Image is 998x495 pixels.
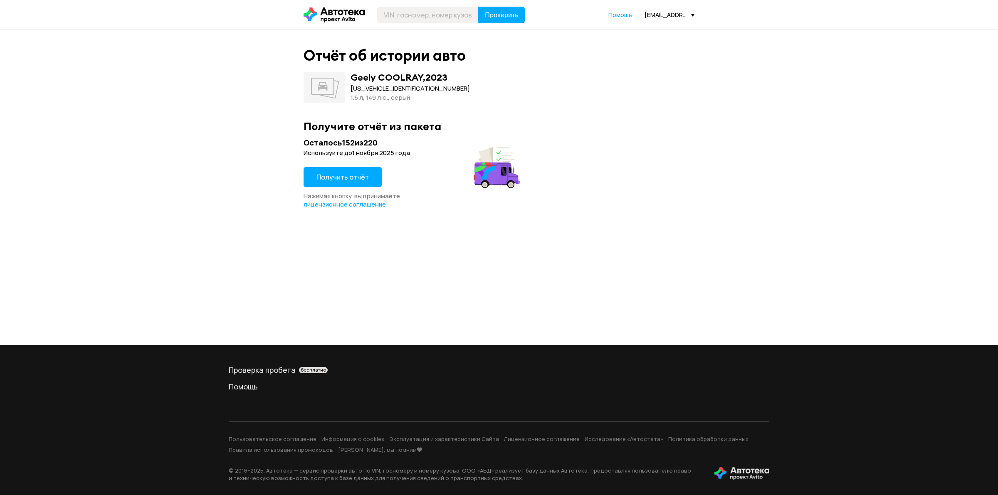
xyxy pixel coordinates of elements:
a: Правила использования промокодов [229,446,333,453]
a: Помощь [229,382,769,392]
div: Осталось 152 из 220 [304,138,522,148]
span: лицензионное соглашение [304,200,386,209]
a: Политика обработки данных [668,435,748,443]
div: [US_VEHICLE_IDENTIFICATION_NUMBER] [351,84,470,93]
a: [PERSON_NAME], мы помним [338,446,422,453]
span: Нажимая кнопку, вы принимаете . [304,192,400,209]
div: Отчёт об истории авто [304,47,466,64]
div: 1.5 л, 149 л.c., серый [351,93,470,102]
img: tWS6KzJlK1XUpy65r7uaHVIs4JI6Dha8Nraz9T2hA03BhoCc4MtbvZCxBLwJIh+mQSIAkLBJpqMoKVdP8sONaFJLCz6I0+pu7... [714,467,769,480]
div: Используйте до 1 ноября 2025 года . [304,149,522,157]
a: Эксплуатация и характеристики Сайта [389,435,499,443]
a: Помощь [608,11,632,19]
a: лицензионное соглашение [304,200,386,209]
div: Проверка пробега [229,365,769,375]
span: бесплатно [301,367,326,373]
a: Исследование «Автостата» [585,435,663,443]
a: Лицензионное соглашение [504,435,580,443]
p: © 2016– 2025 . Автотека — сервис проверки авто по VIN, госномеру и номеру кузова. ООО «АБД» реали... [229,467,701,482]
a: Проверка пробегабесплатно [229,365,769,375]
a: Информация о cookies [321,435,384,443]
a: Пользовательское соглашение [229,435,316,443]
button: Проверить [478,7,525,23]
span: Получить отчёт [316,172,369,182]
div: [EMAIL_ADDRESS][DOMAIN_NAME] [645,11,694,19]
button: Получить отчёт [304,167,382,187]
input: VIN, госномер, номер кузова [377,7,479,23]
span: Проверить [485,12,518,18]
div: Geely COOLRAY , 2023 [351,72,447,83]
div: Получите отчёт из пакета [304,120,694,133]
